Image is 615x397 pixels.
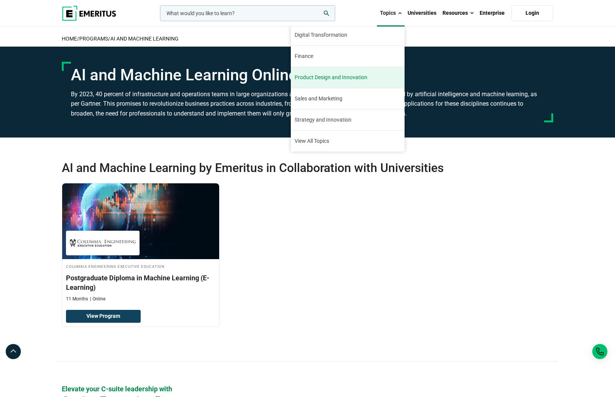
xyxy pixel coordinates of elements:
[71,66,544,84] h1: AI and Machine Learning Online Courses
[160,5,335,21] input: woocommerce-product-search-field-0
[62,183,219,259] img: Postgraduate Diploma in Machine Learning (E-Learning) | Online AI and Machine Learning Course
[291,88,405,109] a: Sales and Marketing
[70,234,136,252] img: Columbia Engineering Executive Education
[291,67,405,88] a: Product Design and Innovation
[71,89,544,119] p: By 2023, 40 percent of infrastructure and operations teams in large organizations are expected to...
[291,109,405,130] a: Strategy and Innovation
[62,31,553,47] h2: / /
[62,384,553,394] p: Elevate your C-suite leadership with
[90,296,105,302] p: Online
[295,31,347,39] span: Digital Transformation
[291,25,405,45] a: Digital Transformation
[66,263,215,269] h4: Columbia Engineering Executive Education
[66,310,141,323] a: View Program
[295,73,367,81] span: Product Design and Innovation
[79,36,108,42] a: Programs
[291,46,405,67] a: Finance
[511,5,553,21] a: Login
[66,273,215,292] h3: Postgraduate Diploma in Machine Learning (E-Learning)
[62,36,77,42] a: home
[291,131,405,152] a: View All Topics
[295,52,313,60] span: Finance
[62,160,504,175] h2: AI and Machine Learning by Emeritus in Collaboration with Universities
[295,116,351,124] span: Strategy and Innovation
[66,296,88,302] p: 11 Months
[295,95,342,103] span: Sales and Marketing
[62,183,219,306] a: AI and Machine Learning Course by Columbia Engineering Executive Education - Columbia Engineering...
[110,36,179,42] a: AI and Machine Learning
